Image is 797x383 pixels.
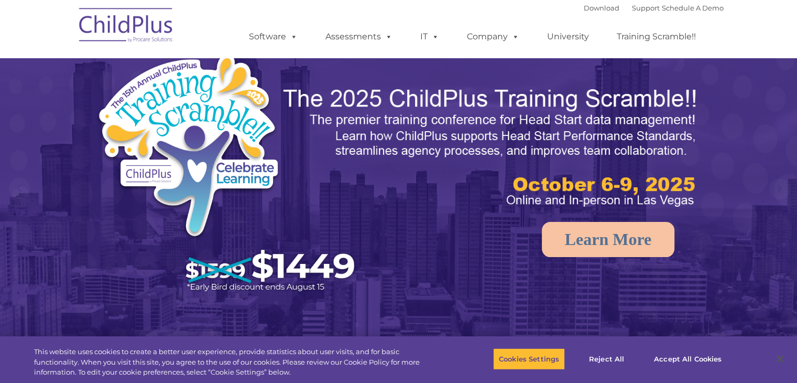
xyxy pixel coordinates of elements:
button: Close [769,347,792,370]
font: | [584,4,724,12]
a: IT [410,26,450,47]
a: Schedule A Demo [662,4,724,12]
a: Company [456,26,530,47]
a: Learn More [542,222,675,257]
a: Training Scramble!! [606,26,706,47]
a: Software [238,26,308,47]
div: This website uses cookies to create a better user experience, provide statistics about user visit... [34,347,439,378]
a: University [537,26,599,47]
a: Assessments [315,26,403,47]
a: Support [632,4,660,12]
button: Cookies Settings [493,348,565,370]
a: Download [584,4,619,12]
button: Reject All [574,348,639,370]
button: Accept All Cookies [648,348,727,370]
img: ChildPlus by Procare Solutions [74,1,179,53]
